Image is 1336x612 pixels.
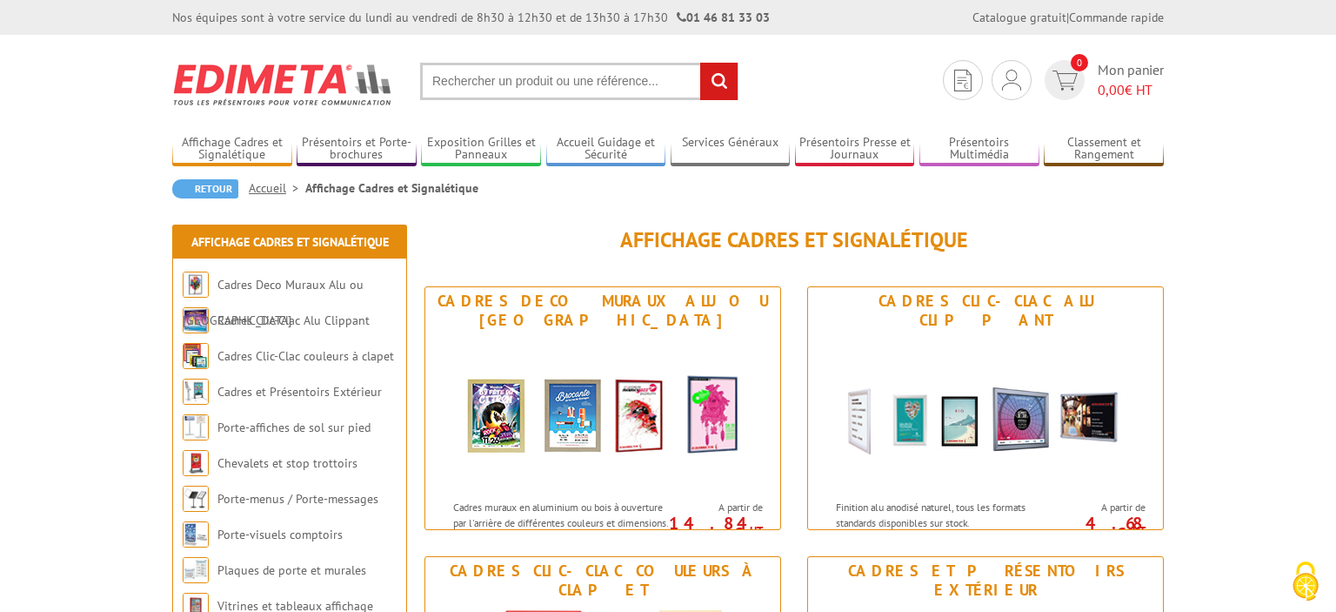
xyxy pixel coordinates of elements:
a: Exposition Grilles et Panneaux [421,135,541,164]
a: Cadres Clic-Clac Alu Clippant [217,313,370,328]
a: Cadres Deco Muraux Alu ou [GEOGRAPHIC_DATA] [183,277,364,328]
span: A partir de [1057,501,1146,514]
img: Cadres Clic-Clac couleurs à clapet [183,343,209,369]
p: 4.68 € [1048,518,1146,539]
a: Plaques de porte et murales [217,562,366,578]
span: 0 [1071,54,1088,71]
a: Catalogue gratuit [972,10,1066,25]
img: Cadres Deco Muraux Alu ou Bois [183,272,209,298]
a: Cadres Deco Muraux Alu ou [GEOGRAPHIC_DATA] Cadres Deco Muraux Alu ou Bois Cadres muraux en alumi... [424,286,781,530]
a: Accueil Guidage et Sécurité [546,135,666,164]
div: Cadres Clic-Clac couleurs à clapet [430,562,776,600]
a: Classement et Rangement [1044,135,1164,164]
a: Commande rapide [1069,10,1164,25]
img: Cookies (fenêtre modale) [1284,560,1327,603]
a: Porte-affiches de sol sur pied [217,420,371,435]
a: Présentoirs Presse et Journaux [795,135,915,164]
img: devis rapide [954,70,972,91]
p: Cadres muraux en aluminium ou bois à ouverture par l'arrière de différentes couleurs et dimension... [453,500,669,560]
li: Affichage Cadres et Signalétique [305,179,478,197]
img: Porte-menus / Porte-messages [183,486,209,512]
img: Chevalets et stop trottoirs [183,450,209,476]
img: Cadres et Présentoirs Extérieur [183,379,209,405]
div: Nos équipes sont à votre service du lundi au vendredi de 8h30 à 12h30 et de 13h30 à 17h30 [172,9,770,26]
a: Chevalets et stop trottoirs [217,455,357,471]
div: Cadres et Présentoirs Extérieur [812,562,1159,600]
img: devis rapide [1002,70,1021,91]
div: Cadres Clic-Clac Alu Clippant [812,292,1159,330]
img: Cadres Deco Muraux Alu ou Bois [442,334,764,491]
a: devis rapide 0 Mon panier 0,00€ HT [1040,60,1164,100]
a: Retour [172,179,238,198]
a: Affichage Cadres et Signalétique [172,135,292,164]
a: Affichage Cadres et Signalétique [191,234,389,250]
p: Finition alu anodisé naturel, tous les formats standards disponibles sur stock. [836,500,1052,529]
div: | [972,9,1164,26]
a: Accueil [249,180,305,196]
img: Porte-visuels comptoirs [183,521,209,548]
a: Cadres Clic-Clac Alu Clippant Cadres Clic-Clac Alu Clippant Finition alu anodisé naturel, tous le... [807,286,1164,530]
a: Présentoirs Multimédia [919,135,1039,164]
a: Cadres et Présentoirs Extérieur [217,384,382,400]
img: Porte-affiches de sol sur pied [183,414,209,441]
img: Cadres Clic-Clac Alu Clippant [825,334,1146,491]
a: Services Généraux [671,135,791,164]
span: 0,00 [1098,81,1125,98]
sup: HT [750,523,763,538]
input: rechercher [700,63,738,100]
h1: Affichage Cadres et Signalétique [424,229,1164,252]
a: Porte-visuels comptoirs [217,527,343,542]
img: devis rapide [1052,71,1078,91]
a: Porte-menus / Porte-messages [217,491,378,507]
p: 14.84 € [665,518,763,539]
img: Edimeta [172,52,394,117]
span: Mon panier [1098,60,1164,100]
button: Cookies (fenêtre modale) [1275,553,1336,612]
div: Cadres Deco Muraux Alu ou [GEOGRAPHIC_DATA] [430,292,776,330]
sup: HT [1132,523,1146,538]
a: Cadres Clic-Clac couleurs à clapet [217,348,394,364]
strong: 01 46 81 33 03 [677,10,770,25]
a: Présentoirs et Porte-brochures [297,135,417,164]
span: A partir de [674,501,763,514]
input: Rechercher un produit ou une référence... [420,63,738,100]
img: Plaques de porte et murales [183,557,209,583]
span: € HT [1098,80,1164,100]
